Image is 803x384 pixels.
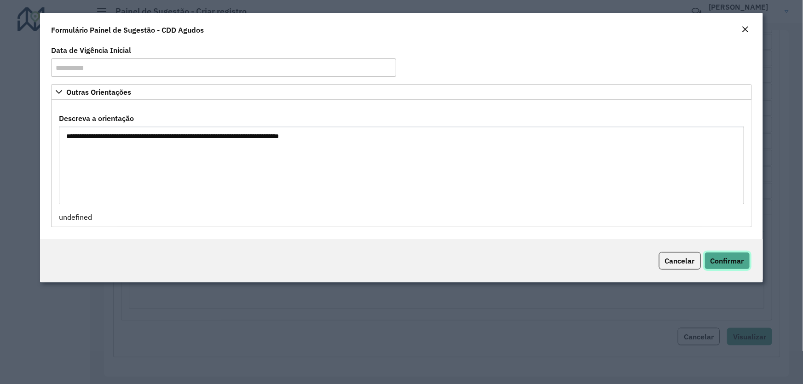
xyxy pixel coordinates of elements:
[51,45,131,56] label: Data de Vigência Inicial
[51,24,204,35] h4: Formulário Painel de Sugestão - CDD Agudos
[51,84,752,100] a: Outras Orientações
[742,26,749,33] em: Fechar
[66,88,131,96] span: Outras Orientações
[739,24,752,36] button: Close
[59,212,92,222] span: undefined
[711,256,744,265] span: Confirmar
[59,113,134,124] label: Descreva a orientação
[51,100,752,227] div: Outras Orientações
[705,252,750,269] button: Confirmar
[665,256,695,265] span: Cancelar
[659,252,701,269] button: Cancelar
